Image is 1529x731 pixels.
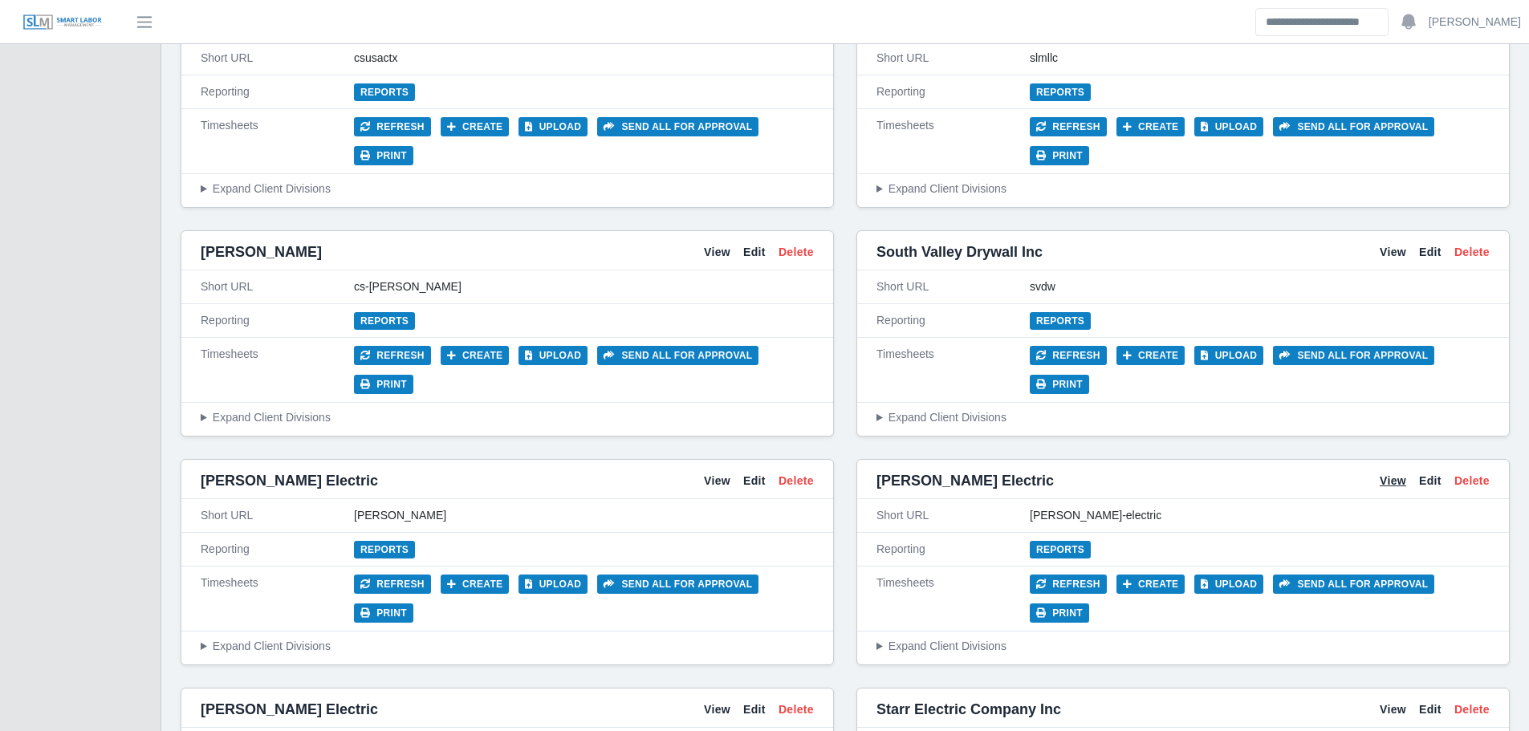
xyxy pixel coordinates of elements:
[441,117,510,136] button: Create
[518,117,588,136] button: Upload
[354,507,814,524] div: [PERSON_NAME]
[1273,575,1434,594] button: Send all for approval
[354,541,415,558] a: Reports
[1380,701,1406,718] a: View
[876,541,1030,558] div: Reporting
[201,50,354,67] div: Short URL
[1030,278,1490,295] div: svdw
[876,507,1030,524] div: Short URL
[441,346,510,365] button: Create
[1030,603,1089,623] button: Print
[354,575,431,594] button: Refresh
[354,346,431,365] button: Refresh
[876,698,1061,721] span: Starr Electric Company Inc
[876,638,1490,655] summary: Expand Client Divisions
[22,14,103,31] img: SLM Logo
[597,575,758,594] button: Send all for approval
[743,701,766,718] a: Edit
[518,346,588,365] button: Upload
[354,375,413,394] button: Print
[1030,50,1490,67] div: slmllc
[1030,146,1089,165] button: Print
[1419,244,1442,261] a: Edit
[1194,575,1263,594] button: Upload
[354,312,415,330] a: Reports
[704,473,730,489] a: View
[201,638,814,655] summary: Expand Client Divisions
[354,50,814,67] div: csusactx
[1454,701,1490,718] a: Delete
[354,278,814,295] div: cs-[PERSON_NAME]
[201,469,378,492] span: [PERSON_NAME] Electric
[1194,346,1263,365] button: Upload
[876,241,1043,263] span: South Valley Drywall Inc
[441,575,510,594] button: Create
[201,698,378,721] span: [PERSON_NAME] Electric
[1030,117,1107,136] button: Refresh
[876,346,1030,394] div: Timesheets
[1255,8,1389,36] input: Search
[1419,473,1442,489] a: Edit
[518,575,588,594] button: Upload
[201,346,354,394] div: Timesheets
[1030,375,1089,394] button: Print
[1030,541,1091,558] a: Reports
[201,409,814,426] summary: Expand Client Divisions
[1273,346,1434,365] button: Send all for approval
[201,541,354,558] div: Reporting
[1380,244,1406,261] a: View
[201,83,354,100] div: Reporting
[1030,346,1107,365] button: Refresh
[876,117,1030,165] div: Timesheets
[1273,117,1434,136] button: Send all for approval
[876,575,1030,623] div: Timesheets
[1454,244,1490,261] a: Delete
[201,181,814,197] summary: Expand Client Divisions
[1194,117,1263,136] button: Upload
[1116,117,1185,136] button: Create
[354,117,431,136] button: Refresh
[1419,701,1442,718] a: Edit
[743,473,766,489] a: Edit
[876,181,1490,197] summary: Expand Client Divisions
[597,346,758,365] button: Send all for approval
[354,146,413,165] button: Print
[201,117,354,165] div: Timesheets
[779,244,814,261] a: Delete
[1030,575,1107,594] button: Refresh
[876,312,1030,329] div: Reporting
[1030,312,1091,330] a: Reports
[876,409,1490,426] summary: Expand Client Divisions
[779,701,814,718] a: Delete
[201,241,322,263] span: [PERSON_NAME]
[1030,507,1490,524] div: [PERSON_NAME]-electric
[704,244,730,261] a: View
[201,575,354,623] div: Timesheets
[704,701,730,718] a: View
[1454,473,1490,489] a: Delete
[201,312,354,329] div: Reporting
[354,603,413,623] button: Print
[201,507,354,524] div: Short URL
[876,278,1030,295] div: Short URL
[876,50,1030,67] div: Short URL
[779,473,814,489] a: Delete
[1380,473,1406,489] a: View
[1116,346,1185,365] button: Create
[876,469,1054,492] span: [PERSON_NAME] Electric
[201,278,354,295] div: Short URL
[354,83,415,101] a: Reports
[1116,575,1185,594] button: Create
[1429,14,1521,30] a: [PERSON_NAME]
[876,83,1030,100] div: Reporting
[597,117,758,136] button: Send all for approval
[743,244,766,261] a: Edit
[1030,83,1091,101] a: Reports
